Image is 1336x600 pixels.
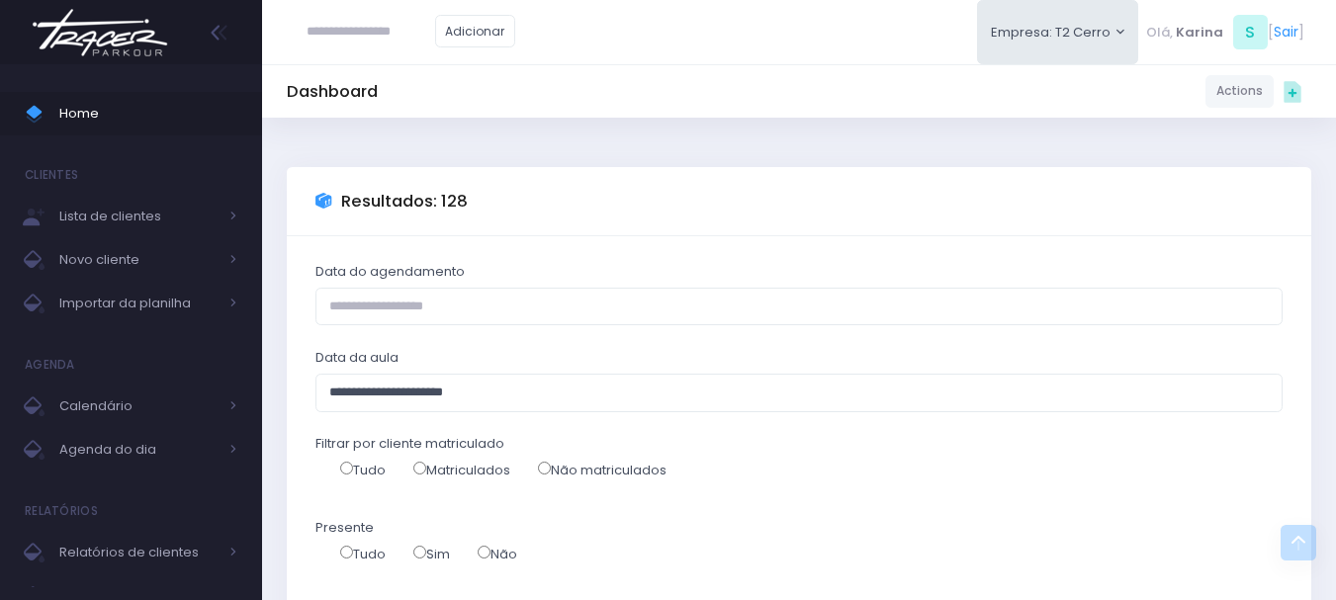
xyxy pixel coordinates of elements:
label: Presente [315,518,374,538]
h4: Clientes [25,155,78,195]
input: Matriculados [413,462,426,474]
span: Importar da planilha [59,291,218,316]
h4: Agenda [25,345,75,385]
span: S [1233,15,1268,49]
input: Não [478,546,490,558]
label: Data do agendamento [315,262,465,282]
label: Data da aula [315,348,399,368]
h4: Relatórios [25,491,98,531]
label: Não matriculados [538,461,667,480]
input: Sim [413,546,426,558]
div: [ ] [1138,10,1311,54]
label: Não [478,545,517,564]
label: Filtrar por cliente matriculado [315,434,504,454]
span: Calendário [59,393,218,419]
span: Home [59,101,237,127]
span: Olá, [1146,23,1173,43]
a: Sair [1274,22,1298,43]
input: Não matriculados [538,462,551,474]
span: Relatórios de clientes [59,540,218,565]
input: Tudo [340,462,353,474]
span: Agenda do dia [59,437,218,463]
label: Sim [413,545,450,564]
span: Novo cliente [59,247,218,273]
a: Actions [1205,75,1274,108]
label: Tudo [340,461,386,480]
h3: Resultados: 128 [341,192,468,212]
span: Karina [1176,23,1223,43]
label: Matriculados [413,461,510,480]
span: Lista de clientes [59,204,218,229]
h5: Dashboard [287,82,378,102]
input: Tudo [340,546,353,558]
a: Adicionar [435,15,516,47]
label: Tudo [340,545,386,564]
